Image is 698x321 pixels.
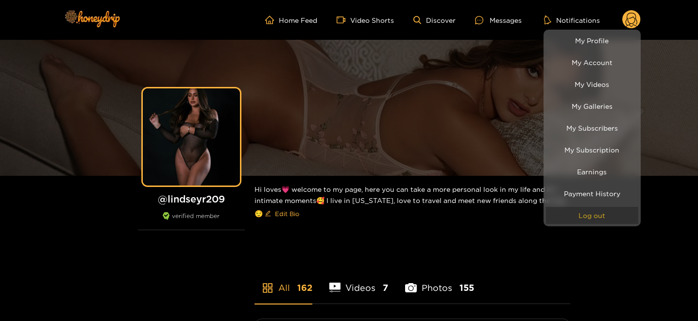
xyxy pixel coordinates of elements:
[546,163,638,180] a: Earnings
[546,185,638,202] a: Payment History
[546,207,638,224] button: Log out
[546,76,638,93] a: My Videos
[546,98,638,115] a: My Galleries
[546,32,638,49] a: My Profile
[546,141,638,158] a: My Subscription
[546,119,638,136] a: My Subscribers
[546,54,638,71] a: My Account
